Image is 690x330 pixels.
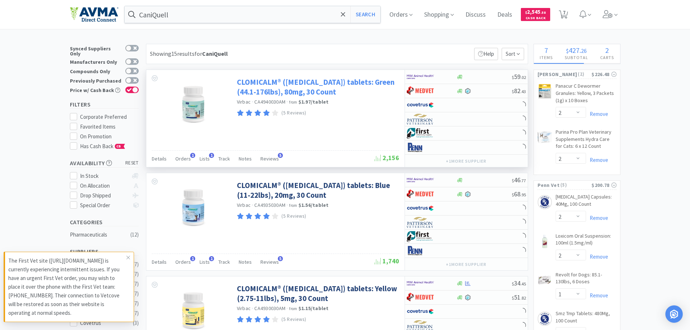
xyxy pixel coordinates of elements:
[80,191,128,200] div: Drop Shipped
[538,234,552,248] img: d5fe024a6e654360b75828a6bd307773_157879.png
[569,46,580,55] span: 427
[375,257,399,265] span: 1,740
[289,306,297,311] span: from
[512,279,526,287] span: 34
[544,46,548,55] span: 7
[70,230,129,239] div: Pharmaceuticals
[133,299,139,308] div: ( 7 )
[665,305,683,323] div: Open Intercom Messenger
[407,292,434,303] img: bdd3c0f4347043b9a893056ed883a29a_120.png
[287,202,288,208] span: ·
[512,190,526,198] span: 68
[556,271,616,288] a: Revolt for Dogs: 85.1-130lbs, 6 Doses
[80,113,139,121] div: Corporate Preferred
[237,202,251,208] a: Virbac
[538,84,552,99] img: c7baeb34af494a88b74eb132d1b97fef_50070.jpeg
[133,289,139,298] div: ( 7 )
[442,259,490,270] button: +1more supplier
[237,180,397,200] a: CLOMICALM® ([MEDICAL_DATA]) tablets: Blue (11-22lbs), 20mg, 30 Count
[152,259,167,265] span: Details
[202,50,228,57] strong: CaniQuell
[586,110,608,117] a: Remove
[442,156,490,166] button: +1more supplier
[520,89,526,94] span: . 43
[80,143,125,150] span: Has Cash Back
[70,45,122,56] div: Synced Suppliers Only
[512,293,526,301] span: 51
[80,132,139,141] div: On Promotion
[407,142,434,153] img: e1133ece90fa4a959c5ae41b0808c578_9.png
[591,181,616,189] div: $200.78
[237,305,251,312] a: Virbac
[538,195,552,209] img: 99e109f997274d53ae9d500e0ee1560b_196928.png
[556,193,616,210] a: [MEDICAL_DATA] Capsules: 40Mg, 100 Count
[80,172,128,180] div: In Stock
[70,68,122,74] div: Compounds Only
[538,70,577,78] span: [PERSON_NAME]
[190,153,195,158] span: 1
[474,48,498,60] p: Help
[80,122,139,131] div: Favorited Items
[581,47,587,54] span: 26
[512,192,514,197] span: $
[252,305,253,312] span: ·
[170,180,217,227] img: cc3cde5d46ac41ccb82053d0bdf299ff_393442.jpg
[407,114,434,125] img: f5e969b455434c6296c6d81ef179fa71_3.png
[521,5,550,24] a: $2,545.58Cash Back
[407,189,434,200] img: bdd3c0f4347043b9a893056ed883a29a_120.png
[287,305,288,312] span: ·
[281,316,306,323] p: (5 Reviews)
[512,87,526,95] span: 82
[70,77,122,83] div: Previously Purchased
[115,144,122,149] span: CB
[538,312,552,326] img: 9e9b17e381164ebe8e613b32dfaf305f_163997.png
[594,54,620,61] h4: Carts
[407,100,434,110] img: 77fca1acd8b6420a9015268ca798ef17_1.png
[281,213,306,220] p: (5 Reviews)
[254,99,285,105] span: CA4940030AM
[559,47,594,54] div: .
[298,99,329,105] strong: $1.97 / tablet
[407,175,434,185] img: f6b2451649754179b5b4e0c70c3f7cb0_2.png
[556,12,571,19] a: 7
[133,319,139,327] div: ( 3 )
[407,203,434,214] img: 77fca1acd8b6420a9015268ca798ef17_1.png
[237,284,397,304] a: CLOMICALM® ([MEDICAL_DATA]) tablets: Yellow (2.75-11lbs), 5mg, 30 Count
[209,153,214,158] span: 1
[260,155,279,162] span: Reviews
[281,109,306,117] p: (5 Reviews)
[586,292,608,299] a: Remove
[125,6,381,23] input: Search by item, sku, manufacturer, ingredient, size...
[237,77,397,97] a: CLOMICALM® ([MEDICAL_DATA]) tablets: Green (44.1-176lbs), 80mg, 30 Count
[407,217,434,228] img: f5e969b455434c6296c6d81ef179fa71_3.png
[538,273,552,287] img: d747737d40cd4c3b844aa8aa5a3feb80_390378.png
[133,270,139,279] div: ( 7 )
[133,280,139,288] div: ( 7 )
[566,47,569,54] span: $
[260,259,279,265] span: Reviews
[407,278,434,289] img: f6b2451649754179b5b4e0c70c3f7cb0_2.png
[512,281,514,287] span: $
[80,201,128,210] div: Special Order
[80,181,128,190] div: On Allocation
[289,203,297,208] span: from
[278,153,283,158] span: 5
[209,256,214,261] span: 1
[70,87,122,93] div: Price w/ Cash Back
[556,129,616,153] a: Purina Pro Plan Veterinary Supplements Hydra Care for Cats: 6 x 12 Count
[152,155,167,162] span: Details
[534,54,559,61] h4: Items
[133,260,139,269] div: ( 7 )
[70,100,139,109] h5: Filters
[559,54,594,61] h4: Subtotal
[494,12,515,18] a: Deals
[254,305,285,312] span: CA4930030AM
[538,130,552,145] img: d0b11ae277464a67b2ce24d6a8fa992e_370386.jpeg
[298,202,329,208] strong: $1.56 / tablet
[520,295,526,301] span: . 82
[520,281,526,287] span: . 45
[218,155,230,162] span: Track
[125,159,139,167] span: reset
[463,12,489,18] a: Discuss
[556,233,616,250] a: Loxicom Oral Suspension: 100ml (1.5mg/ml)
